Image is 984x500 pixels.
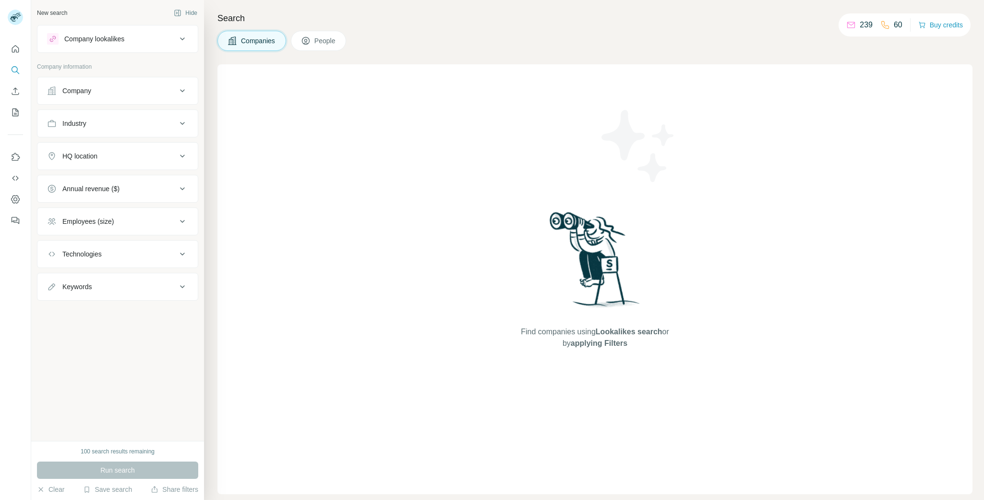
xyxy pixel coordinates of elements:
button: Industry [37,112,198,135]
button: Technologies [37,243,198,266]
div: Keywords [62,282,92,292]
div: Company lookalikes [64,34,124,44]
span: Lookalikes search [596,328,662,336]
button: Enrich CSV [8,83,23,100]
div: Employees (size) [62,217,114,226]
button: Use Surfe API [8,170,23,187]
span: Find companies using or by [518,326,672,349]
div: Industry [62,119,86,128]
img: Surfe Illustration - Woman searching with binoculars [545,209,645,317]
div: Company [62,86,91,96]
span: Companies [241,36,276,46]
button: Save search [83,485,132,494]
button: HQ location [37,145,198,168]
button: Keywords [37,275,198,298]
button: Search [8,61,23,79]
img: Surfe Illustration - Stars [595,103,682,189]
div: HQ location [62,151,97,161]
p: Company information [37,62,198,71]
button: Employees (size) [37,210,198,233]
div: Annual revenue ($) [62,184,120,194]
button: Hide [167,6,204,20]
div: Technologies [62,249,102,259]
span: People [314,36,336,46]
p: 60 [894,19,902,31]
div: 100 search results remaining [81,447,155,456]
button: Annual revenue ($) [37,177,198,200]
button: Use Surfe on LinkedIn [8,148,23,166]
button: Buy credits [918,18,963,32]
button: Company [37,79,198,102]
button: Quick start [8,40,23,58]
h4: Search [217,12,972,25]
div: New search [37,9,67,17]
button: Company lookalikes [37,27,198,50]
button: Dashboard [8,191,23,208]
button: My lists [8,104,23,121]
button: Feedback [8,212,23,229]
button: Share filters [151,485,198,494]
p: 239 [860,19,873,31]
button: Clear [37,485,64,494]
span: applying Filters [571,339,627,347]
